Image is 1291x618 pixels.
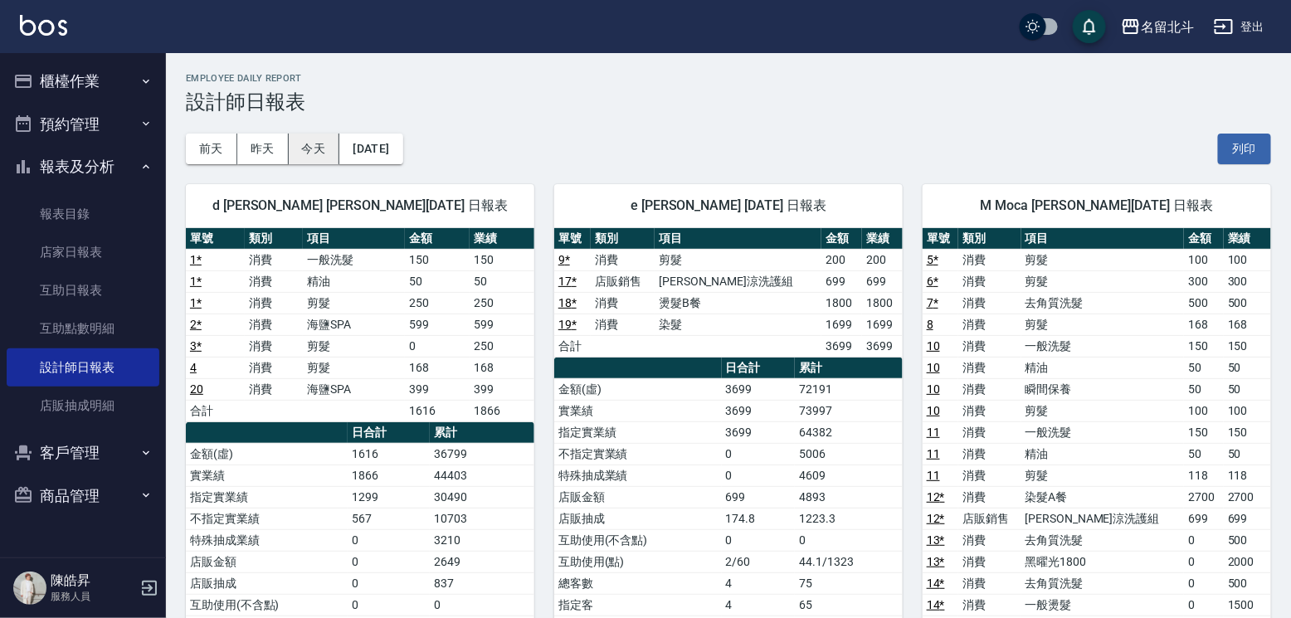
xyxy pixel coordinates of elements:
th: 單號 [554,228,591,250]
td: 250 [405,292,470,314]
td: 合計 [186,400,245,421]
th: 日合計 [348,422,430,444]
a: 10 [927,382,940,396]
td: 0 [348,572,430,594]
th: 單號 [923,228,958,250]
td: 消費 [591,249,655,270]
td: 0 [722,465,796,486]
td: 168 [1224,314,1271,335]
td: 消費 [958,421,1021,443]
td: 4 [722,572,796,594]
td: 消費 [958,529,1021,551]
td: 4 [722,594,796,616]
td: 0 [348,551,430,572]
th: 業績 [1224,228,1271,250]
td: 3699 [722,421,796,443]
td: 3699 [821,335,862,357]
td: 500 [1224,529,1271,551]
td: 100 [1184,400,1224,421]
td: 174.8 [722,508,796,529]
td: 一般燙髮 [1021,594,1185,616]
td: 75 [795,572,903,594]
a: 11 [927,469,940,482]
td: 精油 [303,270,405,292]
td: 3699 [862,335,903,357]
td: 30490 [430,486,534,508]
a: 店家日報表 [7,233,159,271]
td: 399 [470,378,534,400]
td: 燙髮B餐 [655,292,821,314]
td: 599 [405,314,470,335]
td: 0 [1184,529,1224,551]
td: 0 [1184,551,1224,572]
a: 11 [927,447,940,460]
td: 消費 [245,335,304,357]
td: 剪髮 [655,249,821,270]
td: 150 [470,249,534,270]
td: 3699 [722,400,796,421]
td: 118 [1224,465,1271,486]
td: 消費 [958,292,1021,314]
td: 消費 [958,314,1021,335]
td: 0 [348,529,430,551]
th: 累計 [795,358,903,379]
button: 登出 [1207,12,1271,42]
button: 列印 [1218,134,1271,164]
td: 海鹽SPA [303,378,405,400]
a: 11 [927,426,940,439]
h5: 陳皓昇 [51,572,135,589]
th: 金額 [821,228,862,250]
td: 0 [430,594,534,616]
td: 實業績 [186,465,348,486]
td: 150 [1224,421,1271,443]
td: 50 [405,270,470,292]
td: 168 [470,357,534,378]
td: 剪髮 [303,292,405,314]
td: 實業績 [554,400,722,421]
td: 200 [862,249,903,270]
button: 名留北斗 [1114,10,1201,44]
td: 不指定實業績 [554,443,722,465]
table: a dense table [186,228,534,422]
h2: Employee Daily Report [186,73,1271,84]
td: 0 [1184,594,1224,616]
td: 50 [1224,378,1271,400]
td: 消費 [958,378,1021,400]
td: 0 [722,443,796,465]
td: 1800 [862,292,903,314]
span: e [PERSON_NAME] [DATE] 日報表 [574,197,883,214]
th: 業績 [470,228,534,250]
td: 黑曜光1800 [1021,551,1185,572]
td: 互助使用(點) [554,551,722,572]
button: 昨天 [237,134,289,164]
td: 特殊抽成業績 [186,529,348,551]
td: 168 [405,357,470,378]
td: 100 [1224,249,1271,270]
td: 300 [1224,270,1271,292]
th: 單號 [186,228,245,250]
td: 1500 [1224,594,1271,616]
td: 店販抽成 [186,572,348,594]
td: 100 [1184,249,1224,270]
td: 消費 [958,400,1021,421]
td: 1866 [470,400,534,421]
span: d [PERSON_NAME] [PERSON_NAME][DATE] 日報表 [206,197,514,214]
td: 1699 [862,314,903,335]
td: 50 [470,270,534,292]
td: 店販抽成 [554,508,722,529]
th: 金額 [405,228,470,250]
td: 699 [722,486,796,508]
td: 300 [1184,270,1224,292]
td: 1616 [348,443,430,465]
td: [PERSON_NAME]涼洗護組 [1021,508,1185,529]
td: 0 [722,529,796,551]
td: 72191 [795,378,903,400]
td: 699 [1224,508,1271,529]
th: 項目 [303,228,405,250]
td: 消費 [958,551,1021,572]
td: 合計 [554,335,591,357]
td: 699 [862,270,903,292]
th: 類別 [245,228,304,250]
td: 剪髮 [303,357,405,378]
td: 0 [1184,572,1224,594]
